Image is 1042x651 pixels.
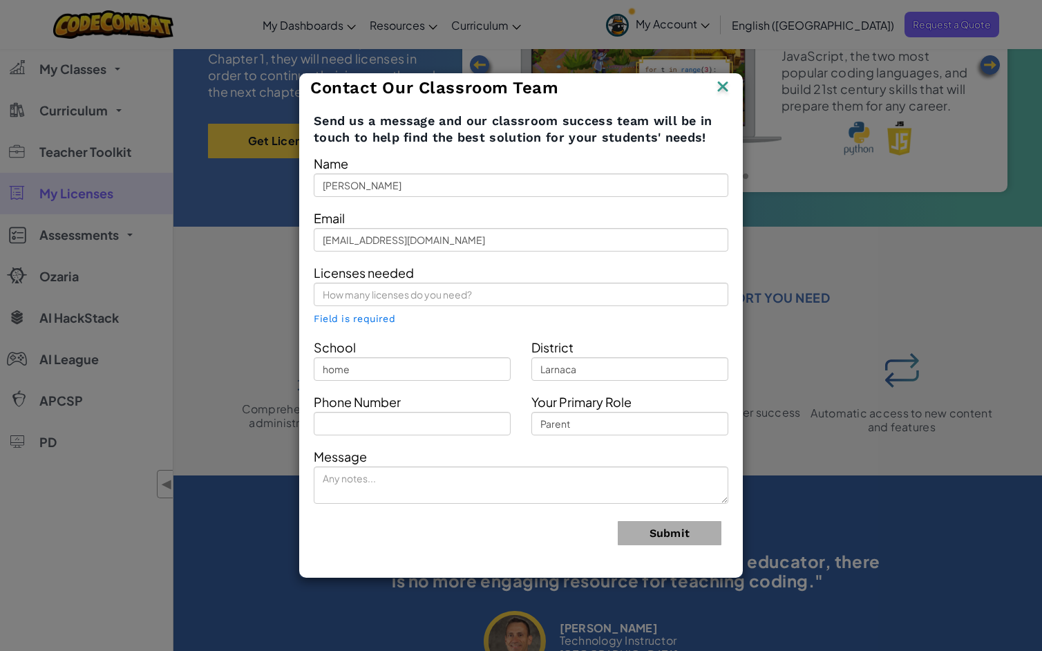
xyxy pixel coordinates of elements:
[314,265,414,281] span: Licenses needed
[314,394,401,410] span: Phone Number
[310,78,559,97] span: Contact Our Classroom Team
[314,449,367,464] span: Message
[714,77,732,98] img: IconClose.svg
[314,113,728,146] span: Send us a message and our classroom success team will be in touch to help find the best solution ...
[531,394,632,410] span: Your Primary Role
[314,313,395,324] span: Field is required
[314,155,348,171] span: Name
[314,283,728,306] input: How many licenses do you need?
[531,412,728,435] input: Teacher, Principal, etc.
[314,210,345,226] span: Email
[531,339,574,355] span: District
[314,339,356,355] span: School
[618,521,721,545] button: Submit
